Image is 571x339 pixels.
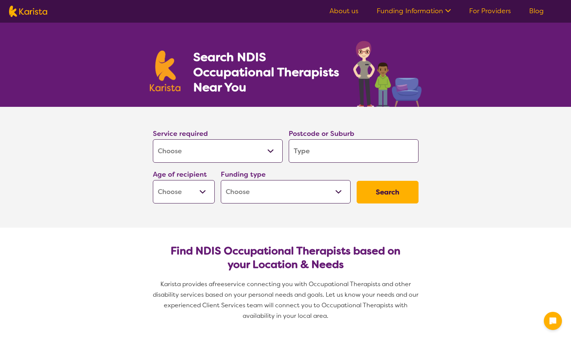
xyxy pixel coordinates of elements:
[377,6,451,15] a: Funding Information
[289,129,354,138] label: Postcode or Suburb
[329,6,359,15] a: About us
[159,244,412,271] h2: Find NDIS Occupational Therapists based on your Location & Needs
[353,41,422,107] img: occupational-therapy
[153,129,208,138] label: Service required
[212,280,225,288] span: free
[221,170,266,179] label: Funding type
[153,280,420,320] span: service connecting you with Occupational Therapists and other disability services based on your p...
[160,280,212,288] span: Karista provides a
[529,6,544,15] a: Blog
[469,6,511,15] a: For Providers
[193,49,340,95] h1: Search NDIS Occupational Therapists Near You
[289,139,419,163] input: Type
[9,6,47,17] img: Karista logo
[357,181,419,203] button: Search
[153,170,207,179] label: Age of recipient
[150,51,181,91] img: Karista logo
